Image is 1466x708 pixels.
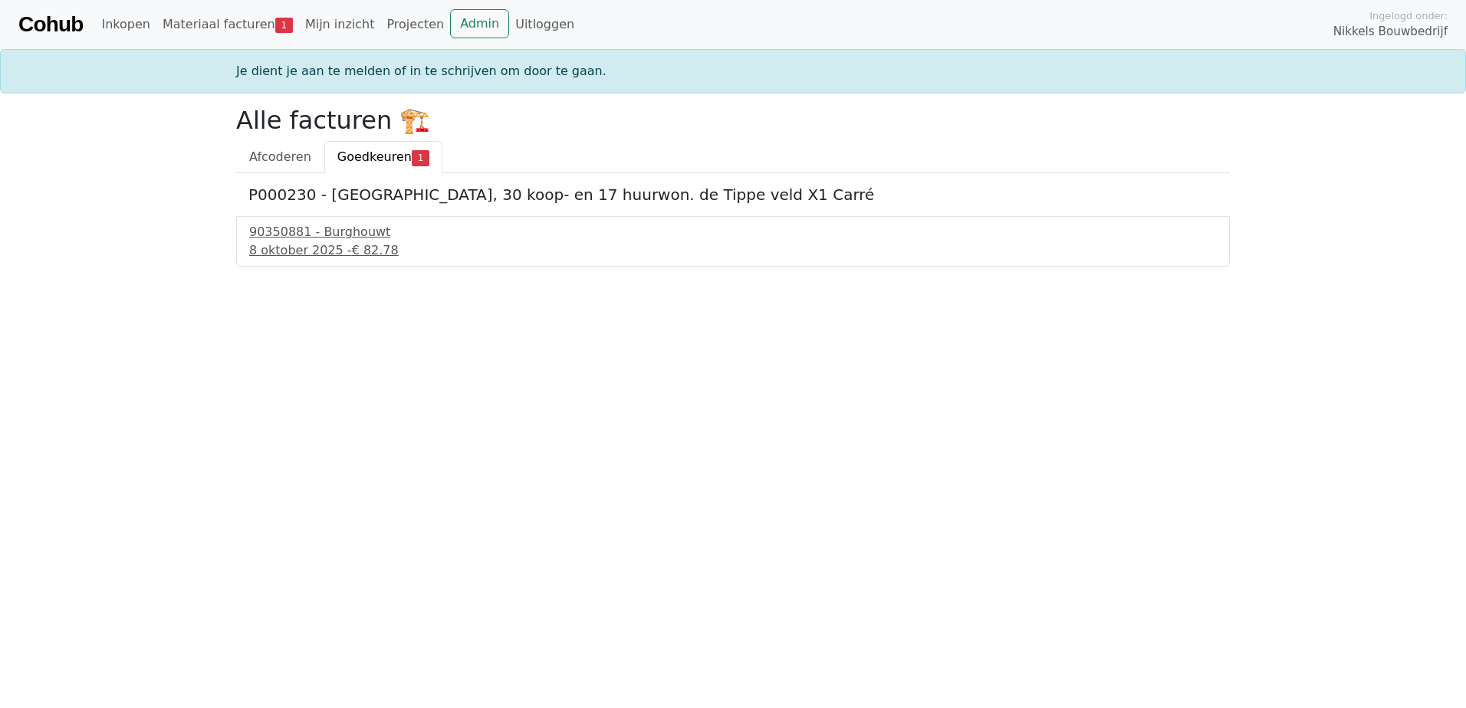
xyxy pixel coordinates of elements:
[412,150,429,166] span: 1
[249,149,311,164] span: Afcoderen
[1333,23,1448,41] span: Nikkels Bouwbedrijf
[18,6,83,43] a: Cohub
[337,149,412,164] span: Goedkeuren
[509,9,580,40] a: Uitloggen
[275,18,293,33] span: 1
[236,106,1230,135] h2: Alle facturen 🏗️
[380,9,450,40] a: Projecten
[249,223,1217,241] div: 90350881 - Burghouwt
[227,62,1239,80] div: Je dient je aan te melden of in te schrijven om door te gaan.
[249,223,1217,260] a: 90350881 - Burghouwt8 oktober 2025 -€ 82.78
[95,9,156,40] a: Inkopen
[352,243,399,257] span: € 82.78
[450,9,509,38] a: Admin
[236,141,324,173] a: Afcoderen
[1369,8,1448,23] span: Ingelogd onder:
[248,185,1218,204] h5: P000230 - [GEOGRAPHIC_DATA], 30 koop- en 17 huurwon. de Tippe veld X1 Carré
[249,241,1217,260] div: 8 oktober 2025 -
[324,141,442,173] a: Goedkeuren1
[156,9,299,40] a: Materiaal facturen1
[299,9,381,40] a: Mijn inzicht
